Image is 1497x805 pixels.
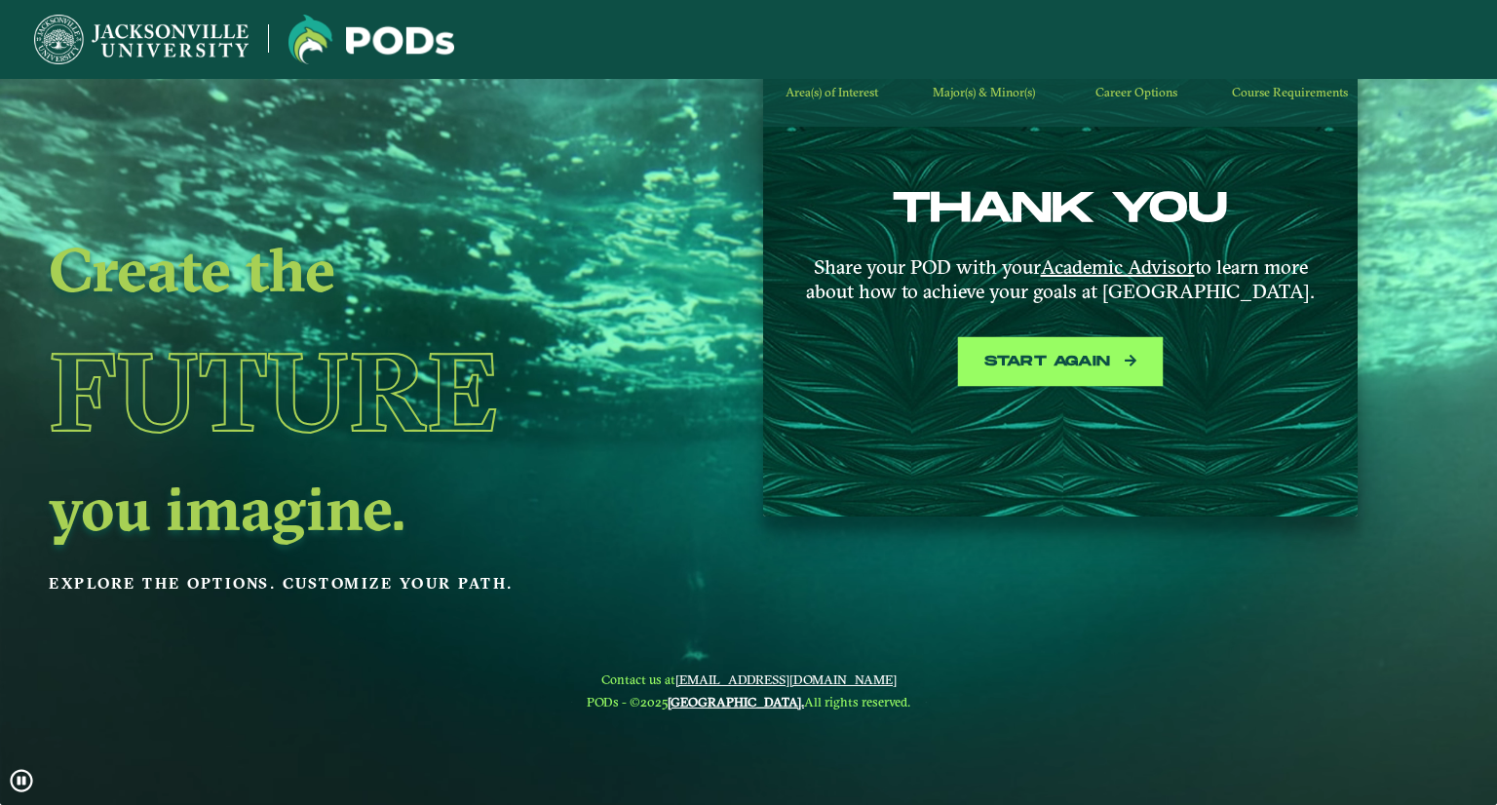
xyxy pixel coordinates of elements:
[49,569,625,598] p: Explore the options. Customize your path.
[34,15,249,64] img: Jacksonville University logo
[773,185,1348,234] h3: THANK YOU
[963,342,1158,382] button: Start again
[49,480,625,535] h2: you imagine.
[675,671,897,687] a: [EMAIL_ADDRESS][DOMAIN_NAME]
[1041,254,1195,279] a: Academic Advisor
[587,671,910,687] span: Contact us at
[933,85,1035,99] span: Major(s) & Minor(s)
[49,242,625,296] h2: Create the
[49,303,625,480] h1: Future
[668,694,804,709] a: [GEOGRAPHIC_DATA].
[288,15,454,64] img: Jacksonville University logo
[1232,85,1348,99] span: Course Requirements
[1095,85,1177,99] span: Career Options
[587,694,910,709] span: PODs - ©2025 All rights reserved.
[787,254,1333,303] p: Share your POD with your to learn more about how to achieve your goals at [GEOGRAPHIC_DATA].
[786,85,878,99] span: Area(s) of Interest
